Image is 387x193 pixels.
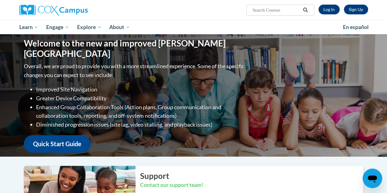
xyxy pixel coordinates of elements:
a: Engage [42,20,73,34]
span: About [109,24,130,31]
li: Diminished progression issues (site lag, video stalling, and playback issues) [36,120,246,129]
p: Overall, we are proud to provide you with a more streamlined experience. Some of the specific cha... [24,62,246,80]
li: Enhanced Group Collaboration Tools (Action plans, Group communication and collaboration tools, re... [36,103,246,121]
a: En español [339,21,373,34]
h1: Welcome to the new and improved [PERSON_NAME][GEOGRAPHIC_DATA] [24,38,246,59]
span: Learn [19,24,38,31]
a: Learn [15,20,43,34]
div: Main menu [15,20,373,34]
img: Cox Campus [19,5,88,16]
h2: Support [140,170,363,181]
h3: Contact our support team! [140,181,363,189]
span: Explore [77,24,102,31]
a: Cox Campus [19,5,129,16]
li: Improved Site Navigation [36,85,246,94]
li: Greater Device Compatibility [36,94,246,103]
a: Register [344,5,368,14]
span: Engage [46,24,69,31]
a: About [105,20,134,34]
span: En español [343,24,369,30]
button: Search [301,6,310,14]
iframe: Button to launch messaging window [363,169,382,188]
a: Quick Start Guide [24,135,91,153]
input: Search Courses [252,6,301,14]
a: Explore [73,20,106,34]
a: Log In [318,5,340,14]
